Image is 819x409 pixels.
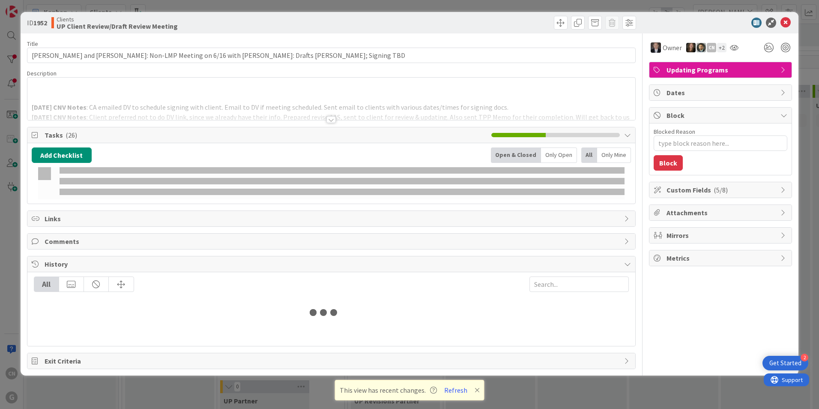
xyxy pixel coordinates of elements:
[667,230,776,241] span: Mirrors
[707,43,716,52] div: CN
[45,236,620,247] span: Comments
[717,43,726,52] div: + 2
[45,259,620,269] span: History
[27,18,47,28] span: ID
[581,147,597,163] div: All
[441,385,470,396] button: Refresh
[667,208,776,218] span: Attachments
[45,356,620,366] span: Exit Criteria
[57,23,178,30] b: UP Client Review/Draft Review Meeting
[762,356,808,370] div: Open Get Started checklist, remaining modules: 2
[27,48,636,63] input: type card name here...
[45,130,487,140] span: Tasks
[654,128,695,135] label: Blocked Reason
[34,277,59,292] div: All
[714,186,728,194] span: ( 5/8 )
[45,214,620,224] span: Links
[667,253,776,263] span: Metrics
[686,43,696,52] img: SB
[529,277,629,292] input: Search...
[769,359,801,367] div: Get Started
[667,110,776,120] span: Block
[651,42,661,53] img: BG
[667,87,776,98] span: Dates
[340,385,437,395] span: This view has recent changes.
[27,40,38,48] label: Title
[654,155,683,171] button: Block
[663,42,682,53] span: Owner
[667,65,776,75] span: Updating Programs
[33,18,47,27] b: 1952
[57,16,178,23] span: Clients
[597,147,631,163] div: Only Mine
[27,69,57,77] span: Description
[696,43,706,52] img: CG
[491,147,541,163] div: Open & Closed
[32,147,92,163] button: Add Checklist
[667,185,776,195] span: Custom Fields
[801,354,808,361] div: 2
[541,147,577,163] div: Only Open
[66,131,77,139] span: ( 26 )
[18,1,39,12] span: Support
